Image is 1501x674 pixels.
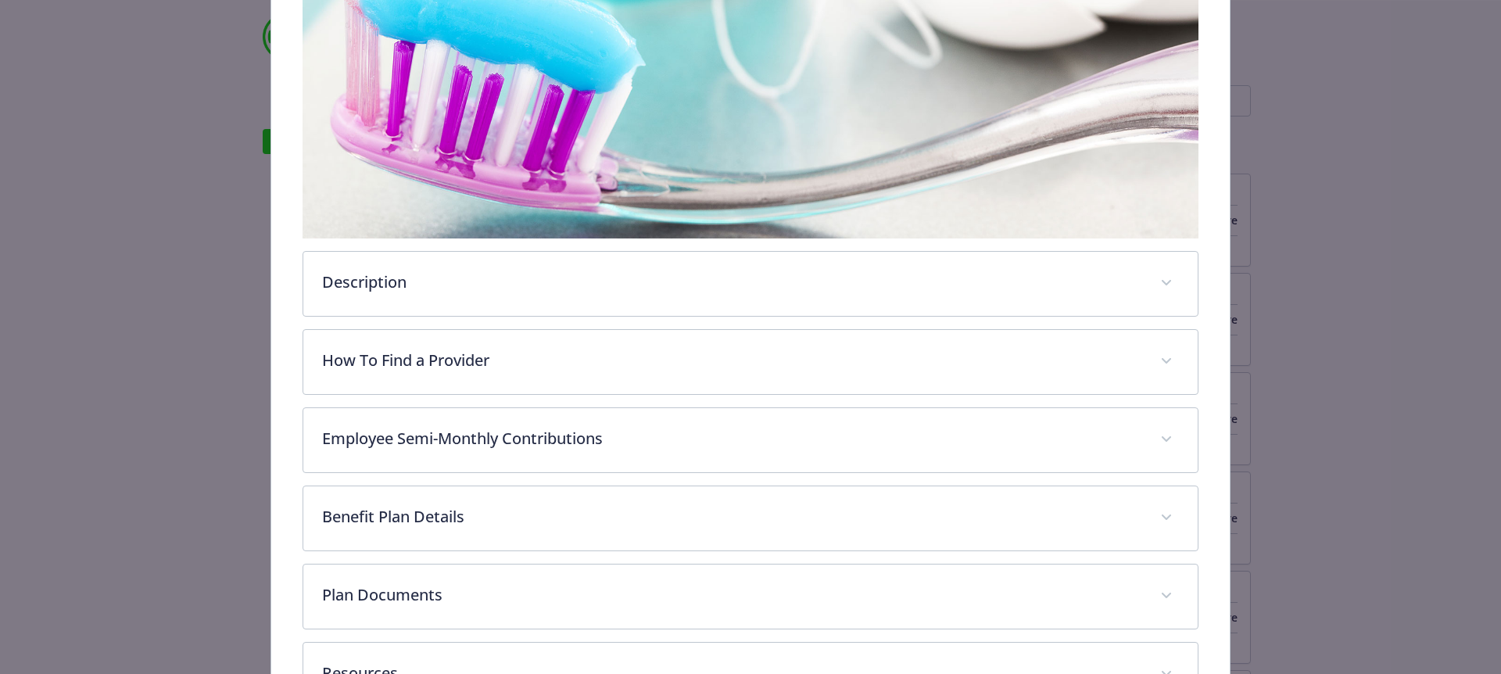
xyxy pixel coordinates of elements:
[303,408,1198,472] div: Employee Semi-Monthly Contributions
[322,427,1142,450] p: Employee Semi-Monthly Contributions
[303,565,1198,629] div: Plan Documents
[303,252,1198,316] div: Description
[322,583,1142,607] p: Plan Documents
[303,330,1198,394] div: How To Find a Provider
[322,271,1142,294] p: Description
[322,505,1142,529] p: Benefit Plan Details
[303,486,1198,550] div: Benefit Plan Details
[322,349,1142,372] p: How To Find a Provider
